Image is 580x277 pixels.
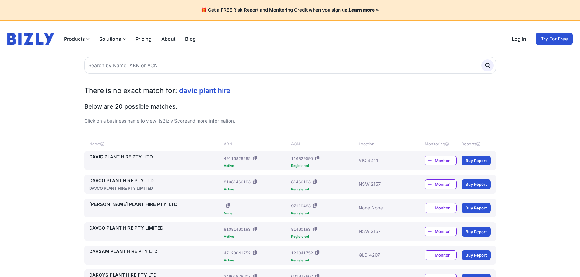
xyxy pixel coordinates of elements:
[359,248,407,262] div: QLD 4207
[291,164,356,168] div: Registered
[291,141,356,147] div: ACN
[224,226,251,232] div: 81081460193
[89,248,222,255] a: DAVSAM PLANT HIRE PTY LTD
[64,35,90,43] button: Products
[185,35,196,43] a: Blog
[425,203,457,213] a: Monitor
[435,158,456,164] span: Monitor
[359,225,407,239] div: NSW 2157
[163,118,187,124] a: Bizly Score
[224,250,251,256] div: 47123041752
[359,201,407,215] div: None None
[89,177,222,184] a: DAVCO PLANT HIRE PTY LTD
[224,141,289,147] div: ABN
[291,179,311,185] div: 81460193
[291,188,356,191] div: Registered
[179,86,230,95] span: davic plant hire
[89,154,222,161] a: DAVIC PLANT HIRE PTY. LTD.
[89,201,222,208] a: [PERSON_NAME] PLANT HIRE PTY. LTD.
[224,259,289,262] div: Active
[224,164,289,168] div: Active
[99,35,126,43] button: Solutions
[291,155,313,161] div: 116829595
[462,156,491,165] a: Buy Report
[224,155,251,161] div: 49116829595
[435,228,456,234] span: Monitor
[89,225,222,232] a: DAVCO PLANT HIRE PTY LIMITED
[291,212,356,215] div: Registered
[359,154,407,168] div: VIC 3241
[224,188,289,191] div: Active
[462,227,491,237] a: Buy Report
[462,250,491,260] a: Buy Report
[224,212,289,215] div: None
[512,35,526,43] a: Log in
[359,141,407,147] div: Location
[7,7,573,13] h4: 🎁 Get a FREE Risk Report and Monitoring Credit when you sign up.
[84,86,177,95] span: There is no exact match for:
[224,179,251,185] div: 81081460193
[291,250,313,256] div: 123041752
[224,235,289,238] div: Active
[425,179,457,189] a: Monitor
[89,185,222,191] div: DAVCO PLANT HIRE PTY LIMITED
[84,57,496,74] input: Search by Name, ABN or ACN
[89,141,222,147] div: Name
[359,177,407,192] div: NSW 2157
[84,118,496,125] p: Click on a business name to view its and more information.
[462,179,491,189] a: Buy Report
[349,7,379,13] a: Learn more »
[291,203,311,209] div: 97119483
[425,250,457,260] a: Monitor
[462,141,491,147] div: Reports
[425,141,457,147] div: Monitoring
[462,203,491,213] a: Buy Report
[291,226,311,232] div: 81460193
[135,35,152,43] a: Pricing
[161,35,175,43] a: About
[425,227,457,236] a: Monitor
[84,103,178,110] span: Below are 20 possible matches.
[536,33,573,45] a: Try For Free
[435,181,456,187] span: Monitor
[291,259,356,262] div: Registered
[435,205,456,211] span: Monitor
[425,156,457,165] a: Monitor
[291,235,356,238] div: Registered
[435,252,456,258] span: Monitor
